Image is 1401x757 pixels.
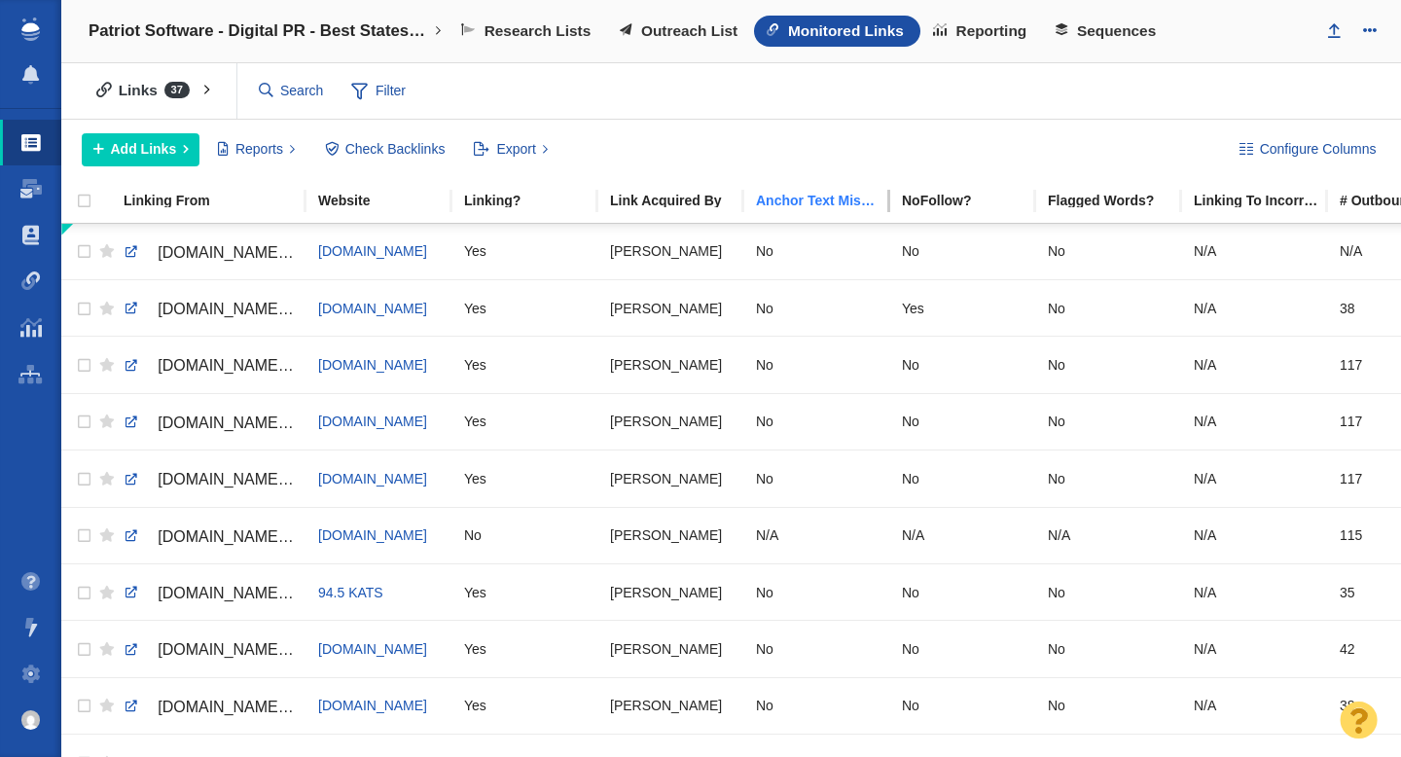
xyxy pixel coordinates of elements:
[756,194,900,210] a: Anchor Text Mismatch?
[318,641,427,657] span: [DOMAIN_NAME]
[1048,231,1176,272] div: No
[1194,194,1338,207] div: Linking To Incorrect?
[124,633,301,667] a: [DOMAIN_NAME][URL][US_STATE]
[601,393,747,450] td: Kyle Ochsner
[902,685,1030,727] div: No
[124,691,301,724] a: [DOMAIN_NAME][URL][US_STATE]
[318,243,427,259] a: [DOMAIN_NAME]
[1048,194,1192,210] a: Flagged Words?
[956,22,1027,40] span: Reporting
[464,457,593,499] div: Yes
[485,22,592,40] span: Research Lists
[318,471,427,487] a: [DOMAIN_NAME]
[902,571,1030,613] div: No
[318,585,383,600] a: 94.5 KATS
[1048,287,1176,329] div: No
[464,287,593,329] div: Yes
[756,231,884,272] div: No
[1194,343,1322,385] div: N/A
[610,242,722,260] span: [PERSON_NAME]
[235,139,283,160] span: Reports
[1194,194,1338,210] a: Linking To Incorrect?
[920,16,1043,47] a: Reporting
[756,628,884,669] div: No
[318,527,427,543] a: [DOMAIN_NAME]
[601,677,747,734] td: Taylor Tomita
[124,236,301,270] a: [DOMAIN_NAME][URL]
[607,16,754,47] a: Outreach List
[318,357,427,373] a: [DOMAIN_NAME]
[641,22,737,40] span: Outreach List
[1194,457,1322,499] div: N/A
[318,698,427,713] a: [DOMAIN_NAME]
[610,470,722,487] span: [PERSON_NAME]
[251,74,333,108] input: Search
[464,685,593,727] div: Yes
[158,415,322,431] span: [DOMAIN_NAME][URL]
[318,301,427,316] a: [DOMAIN_NAME]
[902,287,1030,329] div: Yes
[1048,401,1176,443] div: No
[610,194,754,207] div: Link Acquired By
[464,194,608,210] a: Linking?
[902,401,1030,443] div: No
[756,571,884,613] div: No
[902,231,1030,272] div: No
[158,528,322,545] span: [DOMAIN_NAME][URL]
[1048,194,1192,207] div: Flagged Words?
[318,194,462,207] div: Website
[788,22,904,40] span: Monitored Links
[610,640,722,658] span: [PERSON_NAME]
[464,194,608,207] div: Linking?
[756,401,884,443] div: No
[1194,515,1322,557] div: N/A
[610,413,722,430] span: [PERSON_NAME]
[206,133,306,166] button: Reports
[158,699,409,715] span: [DOMAIN_NAME][URL][US_STATE]
[345,139,446,160] span: Check Backlinks
[902,515,1030,557] div: N/A
[464,515,593,557] div: No
[1194,571,1322,613] div: N/A
[601,451,747,507] td: Kyle Ochsner
[463,133,559,166] button: Export
[124,463,301,496] a: [DOMAIN_NAME][URL]
[1194,401,1322,443] div: N/A
[756,457,884,499] div: No
[756,515,884,557] div: N/A
[340,73,417,110] span: Filter
[756,685,884,727] div: No
[1194,685,1322,727] div: N/A
[464,343,593,385] div: Yes
[1048,343,1176,385] div: No
[318,414,427,429] a: [DOMAIN_NAME]
[318,194,462,210] a: Website
[1228,133,1387,166] button: Configure Columns
[82,133,199,166] button: Add Links
[1194,231,1322,272] div: N/A
[89,21,429,41] h4: Patriot Software - Digital PR - Best States to Start a Business
[610,584,722,601] span: [PERSON_NAME]
[124,194,316,210] a: Linking From
[1048,685,1176,727] div: No
[601,279,747,336] td: Taylor Tomita
[1260,139,1377,160] span: Configure Columns
[601,507,747,563] td: Kyle Ochsner
[902,194,1046,207] div: NoFollow?
[464,628,593,669] div: Yes
[158,301,409,317] span: [DOMAIN_NAME][URL][US_STATE]
[496,139,535,160] span: Export
[21,710,41,730] img: 8a21b1a12a7554901d364e890baed237
[158,244,322,261] span: [DOMAIN_NAME][URL]
[1048,571,1176,613] div: No
[610,300,722,317] span: [PERSON_NAME]
[1194,628,1322,669] div: N/A
[610,526,722,544] span: [PERSON_NAME]
[158,471,322,487] span: [DOMAIN_NAME][URL]
[756,194,900,207] div: Anchor text found on the page does not match the anchor text entered into BuzzStream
